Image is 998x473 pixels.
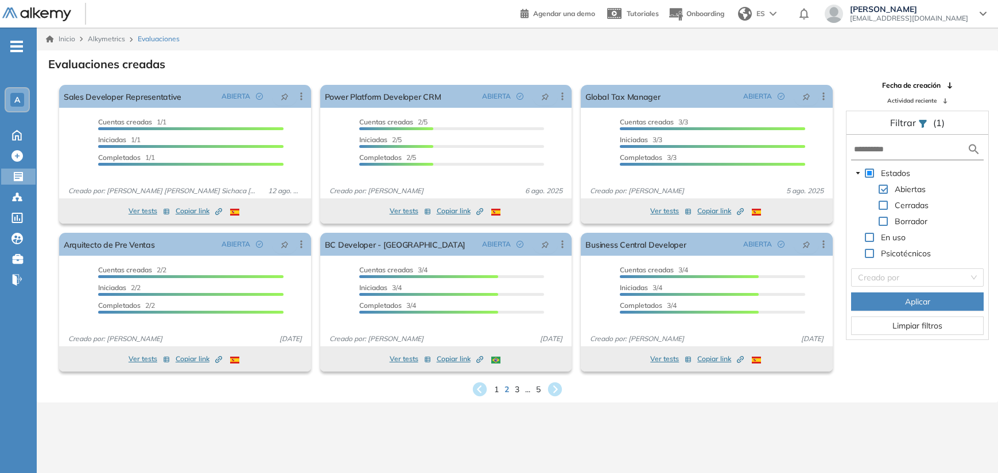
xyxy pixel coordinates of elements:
[895,216,927,226] span: Borrador
[230,209,239,216] img: ESP
[138,34,180,44] span: Evaluaciones
[98,301,141,310] span: Completados
[88,34,125,43] span: Alkymetrics
[933,116,945,130] span: (1)
[892,214,930,228] span: Borrador
[494,384,499,396] span: 1
[359,301,416,310] span: 3/4
[967,142,981,157] img: search icon
[359,118,413,126] span: Cuentas creadas
[533,87,558,105] button: pushpin
[98,301,155,310] span: 2/2
[517,93,523,100] span: check-circle
[620,118,688,126] span: 3/3
[620,283,648,292] span: Iniciadas
[697,206,744,216] span: Copiar link
[650,352,692,366] button: Ver tests
[359,135,402,144] span: 2/5
[275,334,306,344] span: [DATE]
[778,93,785,100] span: check-circle
[98,153,155,162] span: 1/1
[756,9,765,19] span: ES
[325,233,466,256] a: BC Developer - [GEOGRAPHIC_DATA]
[697,352,744,366] button: Copiar link
[525,384,530,396] span: ...
[272,235,297,253] button: pushpin
[890,117,918,128] span: Filtrar
[2,7,71,22] img: Logo
[743,91,772,101] span: ABIERTA
[281,92,289,101] span: pushpin
[517,241,523,248] span: check-circle
[437,352,483,366] button: Copiar link
[272,87,297,105] button: pushpin
[325,186,428,196] span: Creado por: [PERSON_NAME]
[359,283,387,292] span: Iniciadas
[650,204,692,218] button: Ver tests
[222,91,250,101] span: ABIERTA
[620,301,677,310] span: 3/4
[437,204,483,218] button: Copiar link
[797,334,828,344] span: [DATE]
[881,248,931,259] span: Psicotécnicos
[390,204,431,218] button: Ver tests
[325,85,441,108] a: Power Platform Developer CRM
[437,354,483,364] span: Copiar link
[620,135,662,144] span: 3/3
[620,135,648,144] span: Iniciadas
[879,166,912,180] span: Estados
[541,240,549,249] span: pushpin
[802,240,810,249] span: pushpin
[504,384,509,396] span: 2
[521,186,567,196] span: 6 ago. 2025
[850,14,968,23] span: [EMAIL_ADDRESS][DOMAIN_NAME]
[98,135,126,144] span: Iniciadas
[620,153,662,162] span: Completados
[585,334,689,344] span: Creado por: [PERSON_NAME]
[794,235,819,253] button: pushpin
[887,96,937,105] span: Actividad reciente
[281,240,289,249] span: pushpin
[850,5,968,14] span: [PERSON_NAME]
[743,239,772,249] span: ABIERTA
[176,204,222,218] button: Copiar link
[895,184,926,194] span: Abiertas
[535,334,567,344] span: [DATE]
[98,283,141,292] span: 2/2
[98,283,126,292] span: Iniciadas
[129,204,170,218] button: Ver tests
[585,186,689,196] span: Creado por: [PERSON_NAME]
[620,301,662,310] span: Completados
[14,95,20,104] span: A
[905,295,930,308] span: Aplicar
[752,209,761,216] img: ESP
[359,118,428,126] span: 2/5
[782,186,828,196] span: 5 ago. 2025
[359,153,402,162] span: Completados
[176,206,222,216] span: Copiar link
[521,6,595,19] a: Agendar una demo
[10,45,23,48] i: -
[778,241,785,248] span: check-circle
[98,265,166,274] span: 2/2
[98,118,152,126] span: Cuentas creadas
[325,334,428,344] span: Creado por: [PERSON_NAME]
[359,301,402,310] span: Completados
[895,200,929,210] span: Cerradas
[879,230,908,244] span: En uso
[230,357,239,363] img: ESP
[491,209,500,216] img: ESP
[222,239,250,249] span: ABIERTA
[256,93,263,100] span: check-circle
[390,352,431,366] button: Ver tests
[851,316,984,335] button: Limpiar filtros
[359,265,413,274] span: Cuentas creadas
[794,87,819,105] button: pushpin
[697,354,744,364] span: Copiar link
[881,232,906,243] span: En uso
[536,384,541,396] span: 5
[851,292,984,311] button: Aplicar
[176,354,222,364] span: Copiar link
[98,153,141,162] span: Completados
[515,384,519,396] span: 3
